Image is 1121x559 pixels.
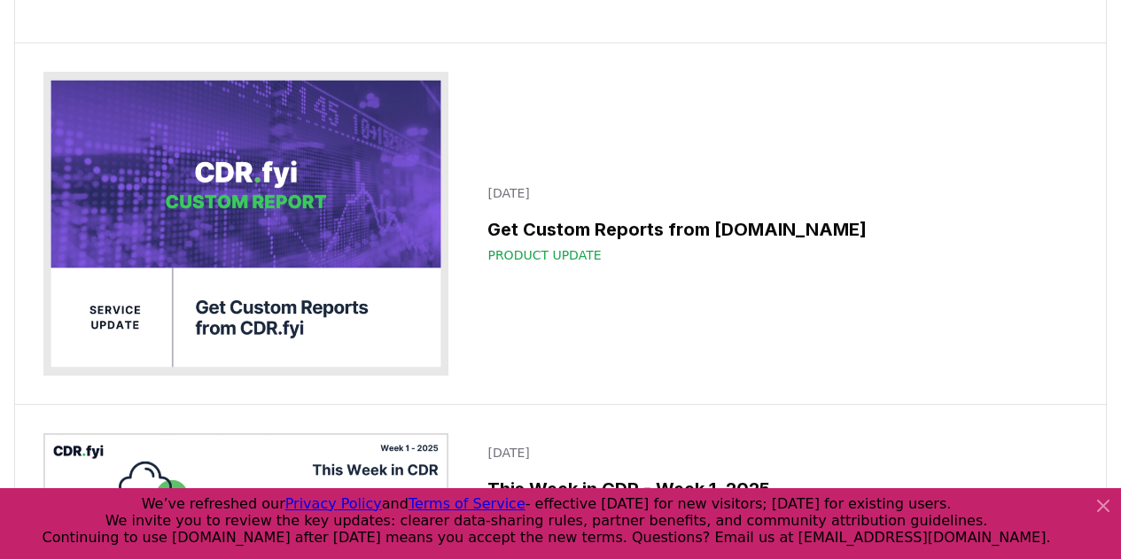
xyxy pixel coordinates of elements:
[477,433,1078,534] a: [DATE]This Week in CDR - Week 1, 2025Industry Update
[487,444,1067,462] p: [DATE]
[487,246,601,264] span: Product Update
[477,174,1078,275] a: [DATE]Get Custom Reports from [DOMAIN_NAME]Product Update
[487,216,1067,243] h3: Get Custom Reports from [DOMAIN_NAME]
[43,72,448,376] img: Get Custom Reports from CDR.fyi blog post image
[487,184,1067,202] p: [DATE]
[487,476,1067,502] h3: This Week in CDR - Week 1, 2025
[43,433,448,534] img: This Week in CDR - Week 1, 2025 blog post image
